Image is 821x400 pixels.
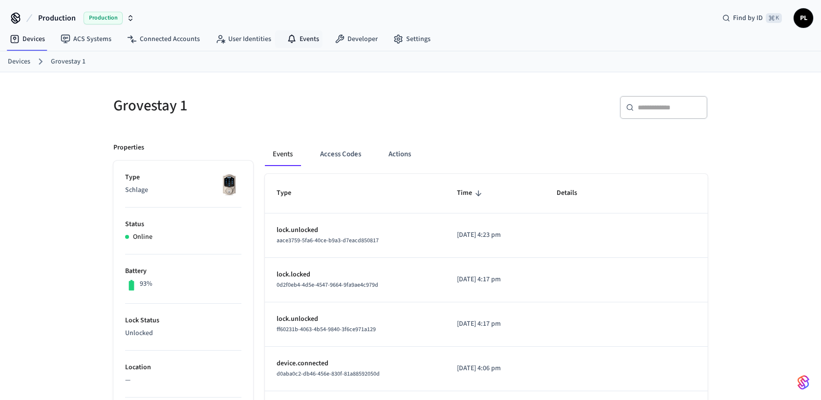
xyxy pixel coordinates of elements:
a: Connected Accounts [119,30,208,48]
span: Find by ID [733,13,763,23]
p: [DATE] 4:17 pm [457,274,533,285]
a: Grovestay 1 [51,57,86,67]
p: lock.unlocked [277,314,433,324]
div: Find by ID⌘ K [714,9,790,27]
span: Details [557,186,590,201]
span: Time [457,186,485,201]
a: ACS Systems [53,30,119,48]
p: Schlage [125,185,241,195]
p: lock.unlocked [277,225,433,235]
p: Online [133,232,152,242]
p: Unlocked [125,328,241,338]
span: 0d2f0eb4-4d5e-4547-9664-9fa9ae4c979d [277,281,378,289]
h5: Grovestay 1 [113,96,405,116]
p: lock.locked [277,270,433,280]
a: Events [279,30,327,48]
p: Location [125,362,241,373]
p: [DATE] 4:06 pm [457,363,533,374]
div: ant example [265,143,708,166]
p: Properties [113,143,144,153]
a: Devices [2,30,53,48]
img: Schlage Sense Smart Deadbolt with Camelot Trim, Front [217,172,241,197]
p: [DATE] 4:17 pm [457,319,533,329]
a: User Identities [208,30,279,48]
span: ff60231b-4063-4b54-9840-3f6ce971a129 [277,325,376,334]
a: Settings [386,30,438,48]
img: SeamLogoGradient.69752ec5.svg [798,375,809,390]
a: Devices [8,57,30,67]
a: Developer [327,30,386,48]
span: PL [795,9,812,27]
p: [DATE] 4:23 pm [457,230,533,240]
button: Access Codes [312,143,369,166]
p: — [125,375,241,385]
button: Events [265,143,301,166]
button: PL [794,8,813,28]
p: Lock Status [125,316,241,326]
p: Type [125,172,241,183]
button: Actions [381,143,419,166]
span: ⌘ K [766,13,782,23]
p: 93% [140,279,152,289]
p: Battery [125,266,241,276]
p: Status [125,219,241,230]
span: Type [277,186,304,201]
span: aace3759-5fa6-40ce-b9a3-d7eacd850817 [277,236,379,245]
p: device.connected [277,358,433,369]
span: d0aba0c2-db46-456e-830f-81a88592050d [277,370,380,378]
span: Production [38,12,76,24]
span: Production [84,12,123,24]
